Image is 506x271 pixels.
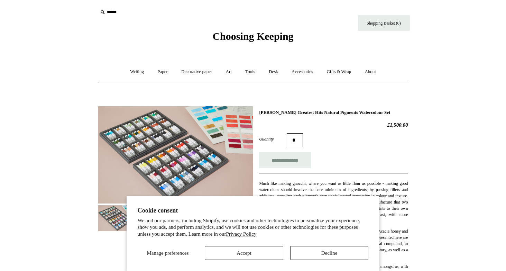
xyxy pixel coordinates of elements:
a: Desk [263,63,284,81]
a: Accessories [285,63,319,81]
a: Gifts & Wrap [320,63,357,81]
a: Decorative paper [175,63,218,81]
a: Shopping Basket (0) [358,15,410,31]
button: Manage preferences [138,246,198,260]
button: Accept [205,246,283,260]
p: We and our partners, including Shopify, use cookies and other technologies to personalize your ex... [138,217,369,238]
a: Paper [151,63,174,81]
label: Quantity [259,136,287,142]
img: Wallace Seymour Greatest Hits Natural Pigments Watercolour Set [98,205,140,231]
span: Choosing Keeping [212,30,293,42]
a: Art [220,63,238,81]
h2: £1,500.00 [259,122,408,128]
h2: Cookie consent [138,207,369,214]
span: Manage preferences [147,250,188,256]
a: About [358,63,382,81]
button: Decline [290,246,369,260]
a: Writing [124,63,150,81]
h1: [PERSON_NAME] Greatest Hits Natural Pigments Watercolour Set [259,110,408,115]
a: Choosing Keeping [212,36,293,41]
img: Wallace Seymour Greatest Hits Natural Pigments Watercolour Set [98,106,253,204]
a: Tools [239,63,261,81]
p: Much like making gnocchi, where you want as little flour as possible - making good watercolour sh... [259,180,408,224]
a: Privacy Policy [226,231,257,237]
